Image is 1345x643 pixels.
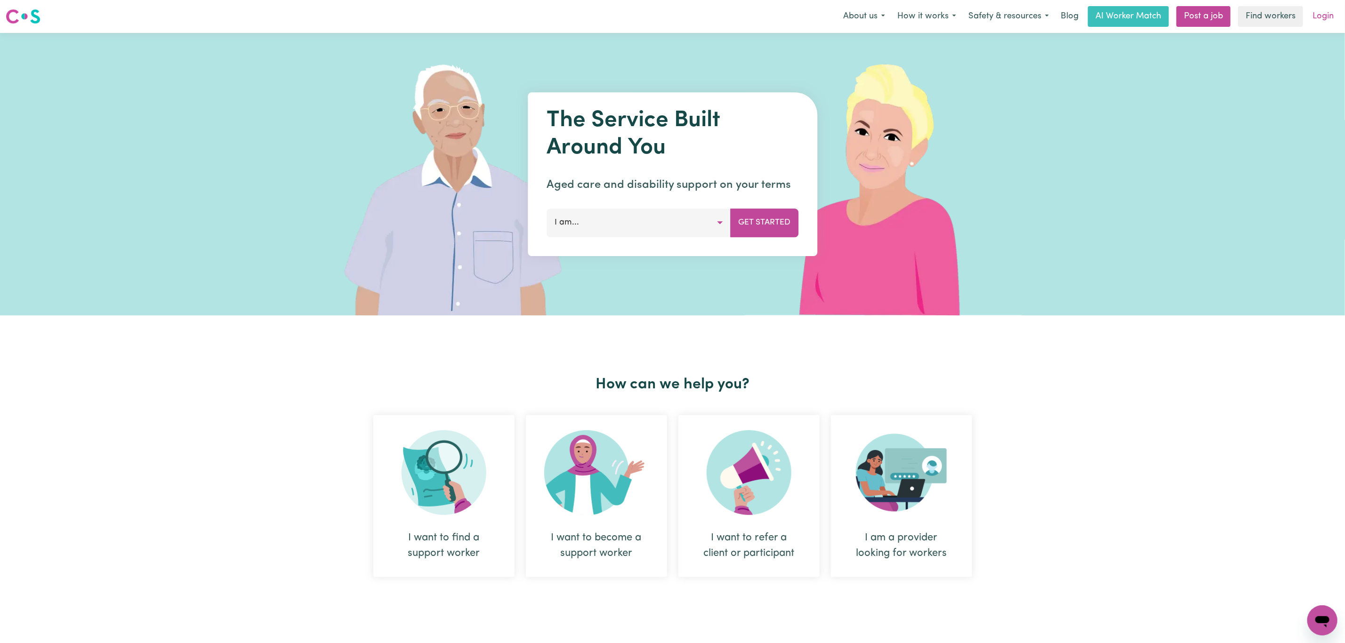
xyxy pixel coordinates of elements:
[837,7,891,26] button: About us
[373,415,515,577] div: I want to find a support worker
[831,415,972,577] div: I am a provider looking for workers
[402,430,486,515] img: Search
[547,177,798,193] p: Aged care and disability support on your terms
[368,376,978,394] h2: How can we help you?
[526,415,667,577] div: I want to become a support worker
[854,530,950,561] div: I am a provider looking for workers
[701,530,797,561] div: I want to refer a client or participant
[6,6,40,27] a: Careseekers logo
[547,107,798,161] h1: The Service Built Around You
[1176,6,1231,27] a: Post a job
[730,209,798,237] button: Get Started
[1307,6,1339,27] a: Login
[1307,605,1337,635] iframe: Button to launch messaging window, conversation in progress
[962,7,1055,26] button: Safety & resources
[1238,6,1303,27] a: Find workers
[1088,6,1169,27] a: AI Worker Match
[396,530,492,561] div: I want to find a support worker
[1055,6,1084,27] a: Blog
[548,530,644,561] div: I want to become a support worker
[678,415,820,577] div: I want to refer a client or participant
[891,7,962,26] button: How it works
[707,430,791,515] img: Refer
[6,8,40,25] img: Careseekers logo
[544,430,649,515] img: Become Worker
[856,430,947,515] img: Provider
[547,209,731,237] button: I am...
